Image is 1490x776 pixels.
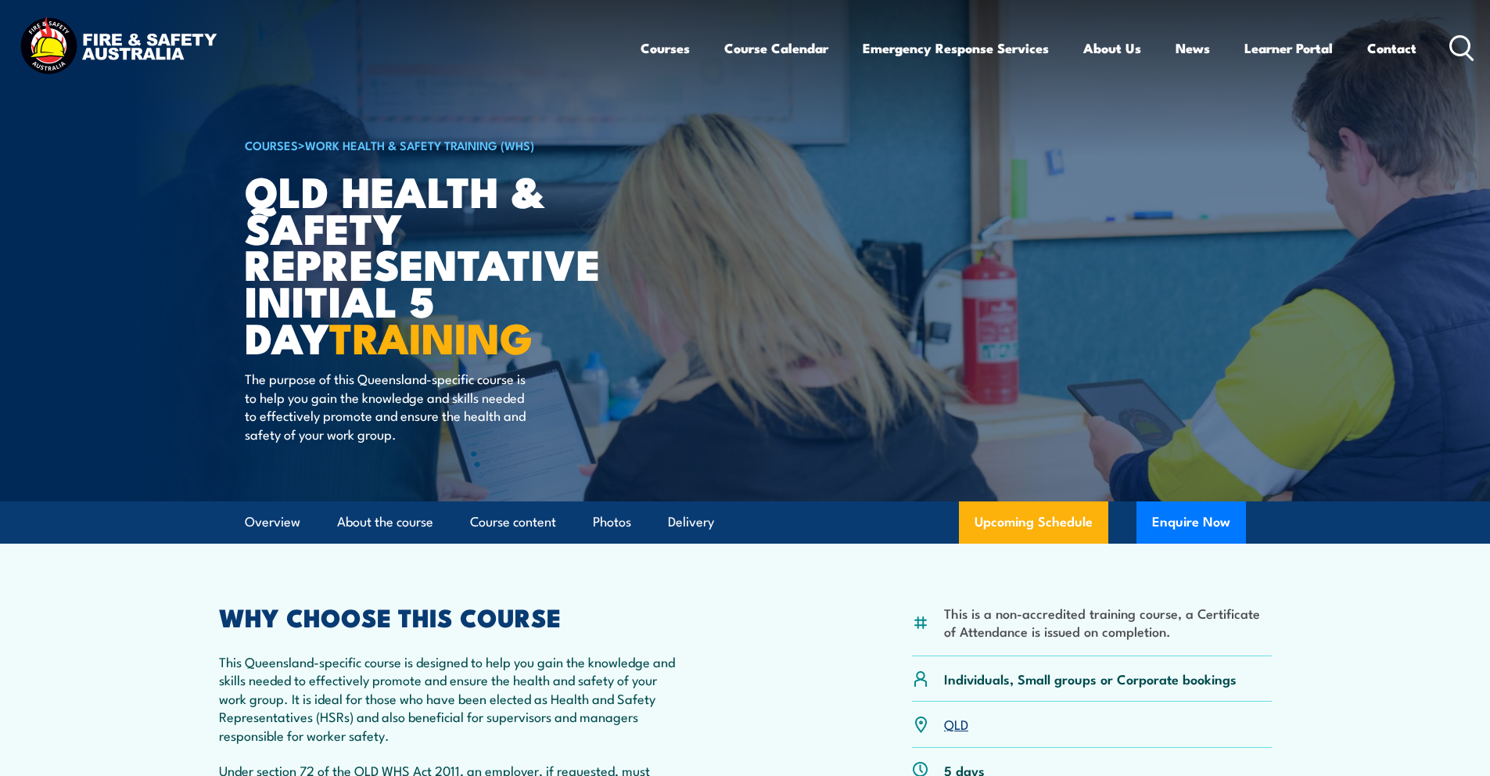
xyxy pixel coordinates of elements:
a: Learner Portal [1244,27,1333,69]
button: Enquire Now [1136,501,1246,544]
li: This is a non-accredited training course, a Certificate of Attendance is issued on completion. [944,604,1272,641]
a: Delivery [668,501,714,543]
a: Contact [1367,27,1416,69]
a: Work Health & Safety Training (WHS) [305,136,534,153]
a: Course Calendar [724,27,828,69]
a: QLD [944,714,968,733]
a: About the course [337,501,433,543]
a: Course content [470,501,556,543]
h2: WHY CHOOSE THIS COURSE [219,605,676,627]
h1: QLD Health & Safety Representative Initial 5 Day [245,172,631,355]
strong: TRAINING [329,304,533,368]
p: The purpose of this Queensland-specific course is to help you gain the knowledge and skills neede... [245,369,530,443]
a: Emergency Response Services [863,27,1049,69]
a: Courses [641,27,690,69]
a: Upcoming Schedule [959,501,1108,544]
a: COURSES [245,136,298,153]
p: Individuals, Small groups or Corporate bookings [944,670,1237,688]
h6: > [245,135,631,154]
a: Photos [593,501,631,543]
a: Overview [245,501,300,543]
a: About Us [1083,27,1141,69]
p: This Queensland-specific course is designed to help you gain the knowledge and skills needed to e... [219,652,676,744]
a: News [1176,27,1210,69]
